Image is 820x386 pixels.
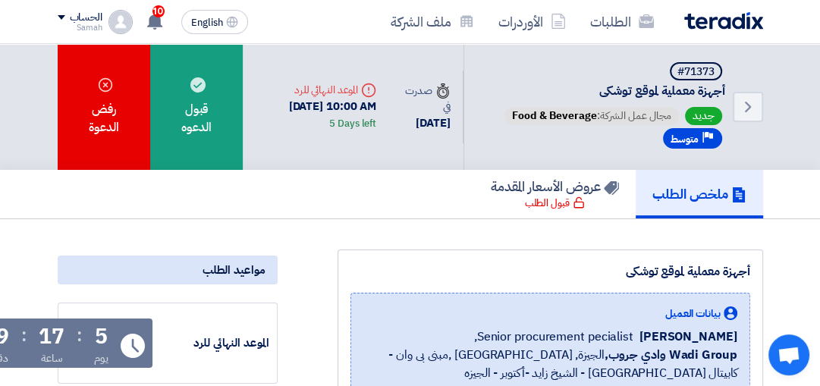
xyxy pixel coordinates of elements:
[152,5,165,17] span: 10
[486,4,578,39] a: الأوردرات
[95,326,108,347] div: 5
[350,262,750,281] div: أجهزة معملية لموقع توشكى
[77,322,82,349] div: :
[652,185,746,202] h5: ملخص الطلب
[329,116,376,131] div: 5 Days left
[685,107,722,125] span: جديد
[255,82,376,98] div: الموعد النهائي للرد
[21,322,27,349] div: :
[636,170,763,218] a: ملخص الطلب
[677,67,715,77] div: #71373
[474,328,633,346] span: Senior procurement pecialist,
[482,83,725,99] span: أجهزة معملية لموقع توشكى
[605,346,737,364] b: Wadi Group وادي جروب,
[150,44,243,170] div: قبول الدعوه
[108,10,133,34] img: profile_test.png
[41,350,63,366] div: ساعة
[156,334,269,352] div: الموعد النهائي للرد
[525,196,585,211] div: قبول الطلب
[491,177,619,195] h5: عروض الأسعار المقدمة
[639,328,737,346] span: [PERSON_NAME]
[512,108,597,124] span: Food & Beverage
[70,11,102,24] div: الحساب
[58,24,102,32] div: Samah
[401,83,450,115] div: صدرت في
[671,132,699,146] span: متوسط
[379,4,486,39] a: ملف الشركة
[181,10,248,34] button: English
[684,12,763,30] img: Teradix logo
[768,334,809,375] div: Open chat
[94,350,108,366] div: يوم
[665,306,721,322] span: بيانات العميل
[578,4,666,39] a: الطلبات
[191,17,223,28] span: English
[58,44,151,170] div: رفض الدعوة
[39,326,64,347] div: 17
[58,256,278,284] div: مواعيد الطلب
[504,107,679,125] span: مجال عمل الشركة:
[363,346,737,382] span: الجيزة, [GEOGRAPHIC_DATA] ,مبنى بى وان - كابيتال [GEOGRAPHIC_DATA] - الشيخ زايد -أكتوبر - الجيزه
[255,98,376,132] div: [DATE] 10:00 AM
[401,115,450,132] div: [DATE]
[474,170,636,218] a: عروض الأسعار المقدمة قبول الطلب
[482,62,725,99] h5: أجهزة معملية لموقع توشكى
